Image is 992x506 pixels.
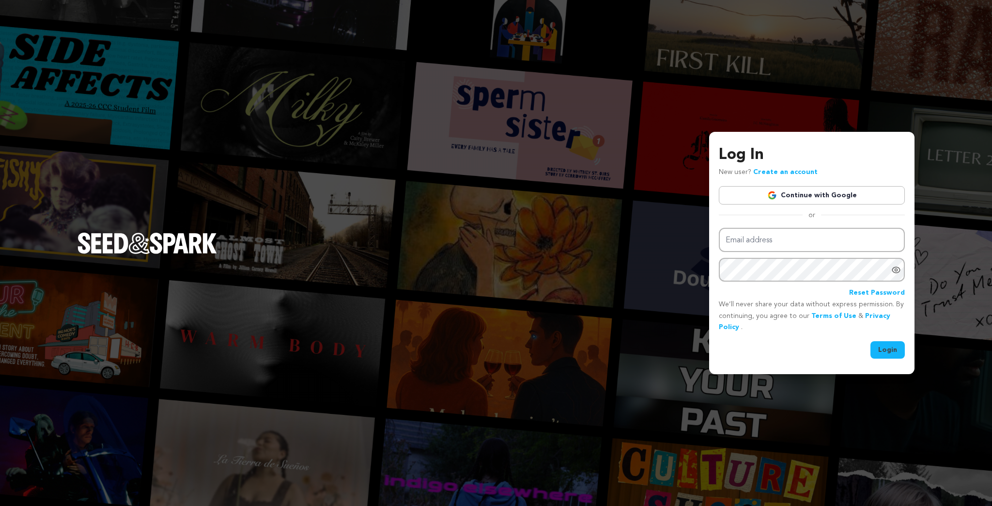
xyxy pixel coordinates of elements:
button: Login [870,341,905,359]
a: Show password as plain text. Warning: this will display your password on the screen. [891,265,901,275]
h3: Log In [719,143,905,167]
img: Seed&Spark Logo [77,233,217,254]
span: or [803,210,821,220]
img: Google logo [767,190,777,200]
a: Create an account [753,169,818,175]
a: Reset Password [849,287,905,299]
a: Seed&Spark Homepage [77,233,217,273]
a: Continue with Google [719,186,905,205]
p: New user? [719,167,818,178]
a: Terms of Use [811,313,856,319]
input: Email address [719,228,905,253]
p: We’ll never share your data without express permission. By continuing, you agree to our & . [719,299,905,333]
